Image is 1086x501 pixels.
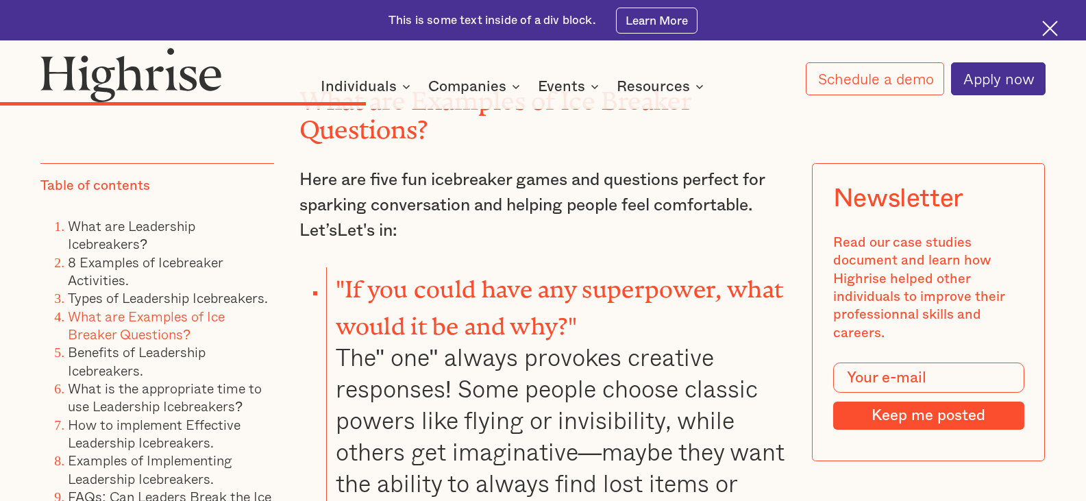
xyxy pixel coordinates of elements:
p: Here are five fun icebreaker games and questions perfect for sparking conversation and helping pe... [299,167,787,243]
div: Events [538,78,585,95]
div: Table of contents [40,178,150,195]
a: Examples of Implementing Leadership Icebreakers. [68,450,232,489]
input: Your e-mail [833,363,1024,393]
a: How to implement Effective Leadership Icebreakers. [68,414,240,453]
div: Newsletter [833,184,963,213]
strong: "If you could have any superpower, what would it be and why?" [336,276,784,328]
div: Individuals [321,78,397,95]
div: Read our case studies document and learn how Highrise helped other individuals to improve their p... [833,234,1024,342]
a: Types of Leadership Icebreakers. [68,287,268,308]
a: Benefits of Leadership Icebreakers. [68,342,206,381]
a: What are Leadership Icebreakers? [68,215,195,254]
h2: What are Examples of Ice Breaker Questions? [299,80,787,138]
div: This is some text inside of a div block. [388,12,596,29]
div: Resources [617,78,708,95]
div: Events [538,78,603,95]
div: Companies [428,78,524,95]
a: Learn More [616,8,698,34]
a: Schedule a demo [806,62,944,95]
img: Cross icon [1042,21,1058,36]
img: Highrise logo [40,47,222,102]
a: What is the appropriate time to use Leadership Icebreakers? [68,378,262,417]
form: Modal Form [833,363,1024,430]
a: Apply now [951,62,1045,95]
a: 8 Examples of Icebreaker Activities. [68,252,223,291]
a: What are Examples of Ice Breaker Questions? [68,306,225,345]
div: Individuals [321,78,415,95]
input: Keep me posted [833,402,1024,430]
div: Resources [617,78,690,95]
div: Companies [428,78,506,95]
